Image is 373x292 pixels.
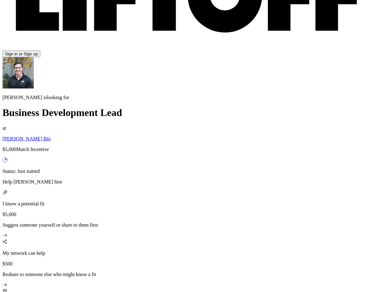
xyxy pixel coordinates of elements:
[18,169,40,174] span: Just started
[3,222,370,228] p: Suggest someone yourself or share to them first
[3,272,370,277] p: Reshare to someone else who might know a fit
[3,169,370,174] p: Status:
[3,250,370,256] p: My network can help
[3,107,370,118] h1: Business Development Lead
[3,136,51,141] a: [PERSON_NAME] Bio
[3,95,42,100] span: [PERSON_NAME]
[3,51,40,57] button: Sign in or Sign up
[3,179,370,185] p: Help [PERSON_NAME] hire
[3,147,370,152] p: $5,000 Match Incentive
[3,57,34,88] img: Michael Rhys
[3,125,370,131] p: at
[3,95,370,100] p: is looking for
[3,261,370,267] p: $500
[3,212,370,217] p: $5,000
[3,201,370,207] p: I know a potential fit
